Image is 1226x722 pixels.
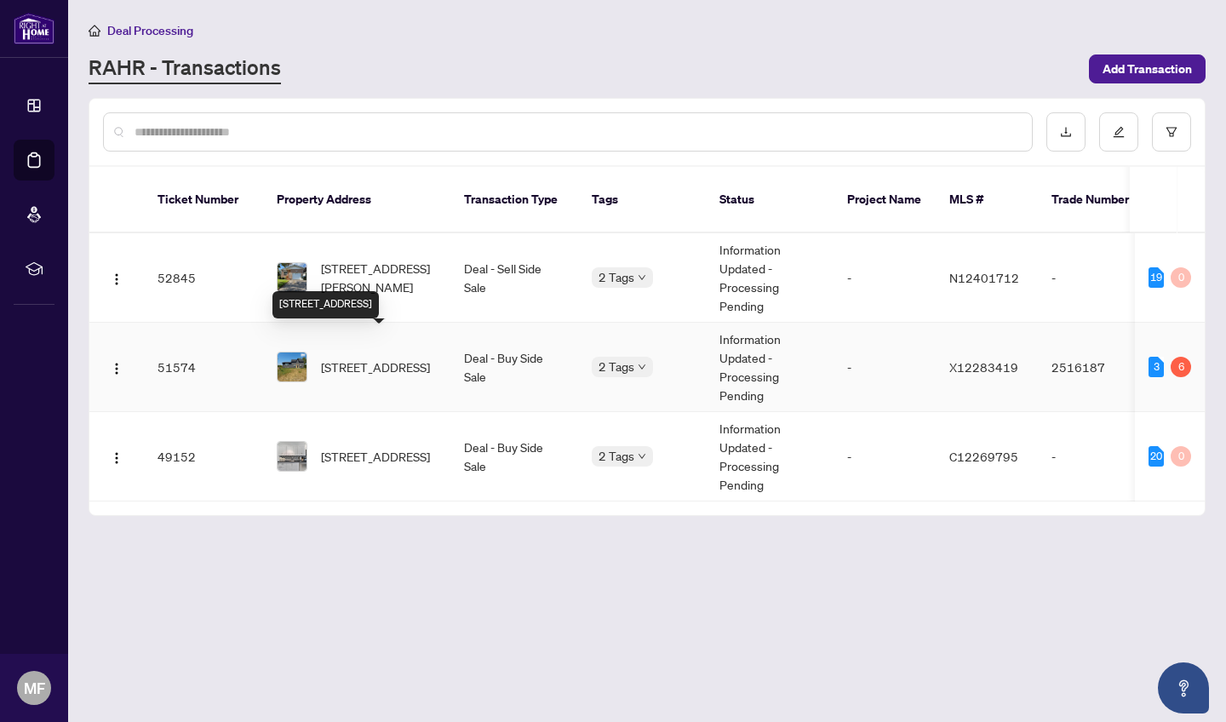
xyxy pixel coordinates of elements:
[599,357,634,376] span: 2 Tags
[578,167,706,233] th: Tags
[1166,126,1177,138] span: filter
[706,167,834,233] th: Status
[599,267,634,287] span: 2 Tags
[936,167,1038,233] th: MLS #
[450,233,578,323] td: Deal - Sell Side Sale
[949,449,1018,464] span: C12269795
[1046,112,1086,152] button: download
[1099,112,1138,152] button: edit
[834,233,936,323] td: -
[450,167,578,233] th: Transaction Type
[1038,412,1157,501] td: -
[1149,357,1164,377] div: 3
[1038,233,1157,323] td: -
[278,352,306,381] img: thumbnail-img
[144,412,263,501] td: 49152
[1038,167,1157,233] th: Trade Number
[321,447,430,466] span: [STREET_ADDRESS]
[103,264,130,291] button: Logo
[1149,267,1164,288] div: 19
[321,259,437,296] span: [STREET_ADDRESS][PERSON_NAME]
[1103,55,1192,83] span: Add Transaction
[263,167,450,233] th: Property Address
[1149,446,1164,467] div: 20
[834,167,936,233] th: Project Name
[24,676,45,700] span: MF
[144,323,263,412] td: 51574
[834,412,936,501] td: -
[638,452,646,461] span: down
[110,451,123,465] img: Logo
[144,167,263,233] th: Ticket Number
[450,323,578,412] td: Deal - Buy Side Sale
[599,446,634,466] span: 2 Tags
[14,13,54,44] img: logo
[110,362,123,375] img: Logo
[278,263,306,292] img: thumbnail-img
[638,273,646,282] span: down
[144,233,263,323] td: 52845
[706,412,834,501] td: Information Updated - Processing Pending
[1171,446,1191,467] div: 0
[1038,323,1157,412] td: 2516187
[706,233,834,323] td: Information Updated - Processing Pending
[1113,126,1125,138] span: edit
[834,323,936,412] td: -
[89,25,100,37] span: home
[1171,267,1191,288] div: 0
[706,323,834,412] td: Information Updated - Processing Pending
[450,412,578,501] td: Deal - Buy Side Sale
[321,358,430,376] span: [STREET_ADDRESS]
[1171,357,1191,377] div: 6
[1158,662,1209,713] button: Open asap
[949,270,1019,285] span: N12401712
[638,363,646,371] span: down
[103,443,130,470] button: Logo
[1152,112,1191,152] button: filter
[103,353,130,381] button: Logo
[1089,54,1206,83] button: Add Transaction
[949,359,1018,375] span: X12283419
[1060,126,1072,138] span: download
[272,291,379,318] div: [STREET_ADDRESS]
[89,54,281,84] a: RAHR - Transactions
[278,442,306,471] img: thumbnail-img
[107,23,193,38] span: Deal Processing
[110,272,123,286] img: Logo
